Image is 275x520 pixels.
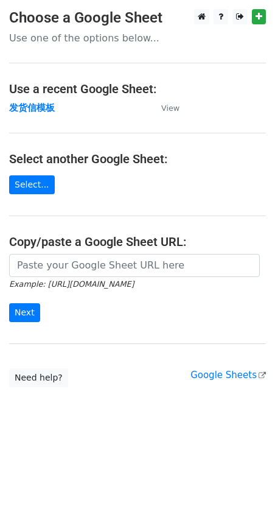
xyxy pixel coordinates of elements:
[149,102,179,113] a: View
[9,303,40,322] input: Next
[161,104,179,113] small: View
[9,279,134,289] small: Example: [URL][DOMAIN_NAME]
[9,175,55,194] a: Select...
[9,254,260,277] input: Paste your Google Sheet URL here
[214,462,275,520] iframe: Chat Widget
[9,9,266,27] h3: Choose a Google Sheet
[9,32,266,44] p: Use one of the options below...
[9,82,266,96] h4: Use a recent Google Sheet:
[9,102,55,113] a: 发货信模板
[190,370,266,381] a: Google Sheets
[9,368,68,387] a: Need help?
[9,234,266,249] h4: Copy/paste a Google Sheet URL:
[9,152,266,166] h4: Select another Google Sheet:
